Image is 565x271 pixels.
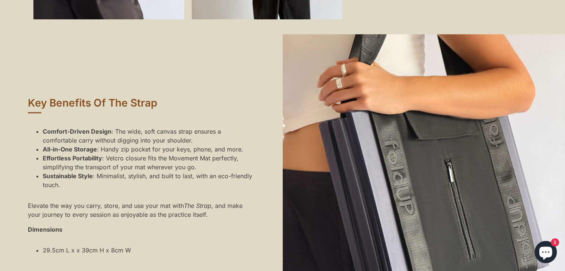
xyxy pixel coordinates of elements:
[43,172,93,180] strong: Sustainable Style
[28,97,254,113] h2: Key Benefits Of The Strap
[43,154,254,172] li: : Velcro closure fits the Movement Mat perfectly, simplifying the transport of your mat wherever ...
[43,154,102,162] strong: Effortless Portability
[43,145,254,154] li: : Handy zip pocket for your keys, phone, and more.
[43,172,254,189] li: : Minimalist, stylish, and built to last, with an eco-friendly touch.
[43,246,131,255] li: 29.5cm L x x 39cm H x 8cm W
[43,146,97,153] strong: All-in-One Storage
[43,127,254,145] li: : The wide, soft canvas strap ensures a comfortable carry without digging into your shoulder.
[28,201,254,219] p: Elevate the way you carry, store, and use your mat with , and make your journey to every session ...
[28,226,62,233] strong: Dimensions
[532,241,559,265] inbox-online-store-chat: Shopify online store chat
[184,202,211,209] em: The Strap
[43,128,111,135] strong: Comfort-Driven Design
